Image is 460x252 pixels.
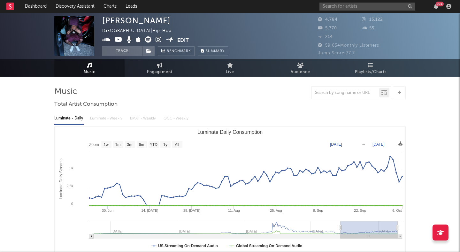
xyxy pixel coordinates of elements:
[436,2,444,6] div: 99 +
[69,166,73,170] text: 5k
[141,209,158,212] text: 14. [DATE]
[313,209,323,212] text: 8. Sep
[372,142,385,147] text: [DATE]
[265,59,335,77] a: Audience
[102,16,171,25] div: [PERSON_NAME]
[312,90,379,95] input: Search by song name or URL
[84,68,96,76] span: Music
[206,50,225,53] span: Summary
[318,18,338,22] span: 4,784
[197,129,263,135] text: Luminate Daily Consumption
[104,142,109,147] text: 1w
[102,209,113,212] text: 30. Jun
[226,68,234,76] span: Live
[177,36,189,44] button: Edit
[335,59,406,77] a: Playlists/Charts
[163,142,167,147] text: 1y
[291,68,310,76] span: Audience
[392,209,402,212] text: 6. Oct
[115,142,121,147] text: 1m
[158,46,195,56] a: Benchmark
[89,142,99,147] text: Zoom
[355,68,387,76] span: Playlists/Charts
[147,68,172,76] span: Engagement
[59,158,63,199] text: Luminate Daily Streams
[139,142,144,147] text: 6m
[270,209,282,212] text: 25. Aug
[127,142,133,147] text: 3m
[71,202,73,206] text: 0
[228,209,240,212] text: 11. Aug
[362,26,374,30] span: 55
[318,35,333,39] span: 214
[66,184,73,188] text: 2.5k
[102,46,142,56] button: Track
[362,142,365,147] text: →
[54,101,118,108] span: Total Artist Consumption
[54,113,84,124] div: Luminate - Daily
[183,209,200,212] text: 28. [DATE]
[236,244,303,248] text: Global Streaming On-Demand Audio
[318,26,337,30] span: 5,770
[150,142,157,147] text: YTD
[158,244,218,248] text: US Streaming On-Demand Audio
[195,59,265,77] a: Live
[318,51,355,55] span: Jump Score: 77.7
[362,18,383,22] span: 13,122
[167,48,191,55] span: Benchmark
[102,27,179,35] div: [GEOGRAPHIC_DATA] | Hip-Hop
[354,209,366,212] text: 22. Sep
[319,3,415,11] input: Search for artists
[434,4,438,9] button: 99+
[318,43,379,48] span: 59,054 Monthly Listeners
[54,59,125,77] a: Music
[330,142,342,147] text: [DATE]
[175,142,179,147] text: All
[198,46,228,56] button: Summary
[125,59,195,77] a: Engagement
